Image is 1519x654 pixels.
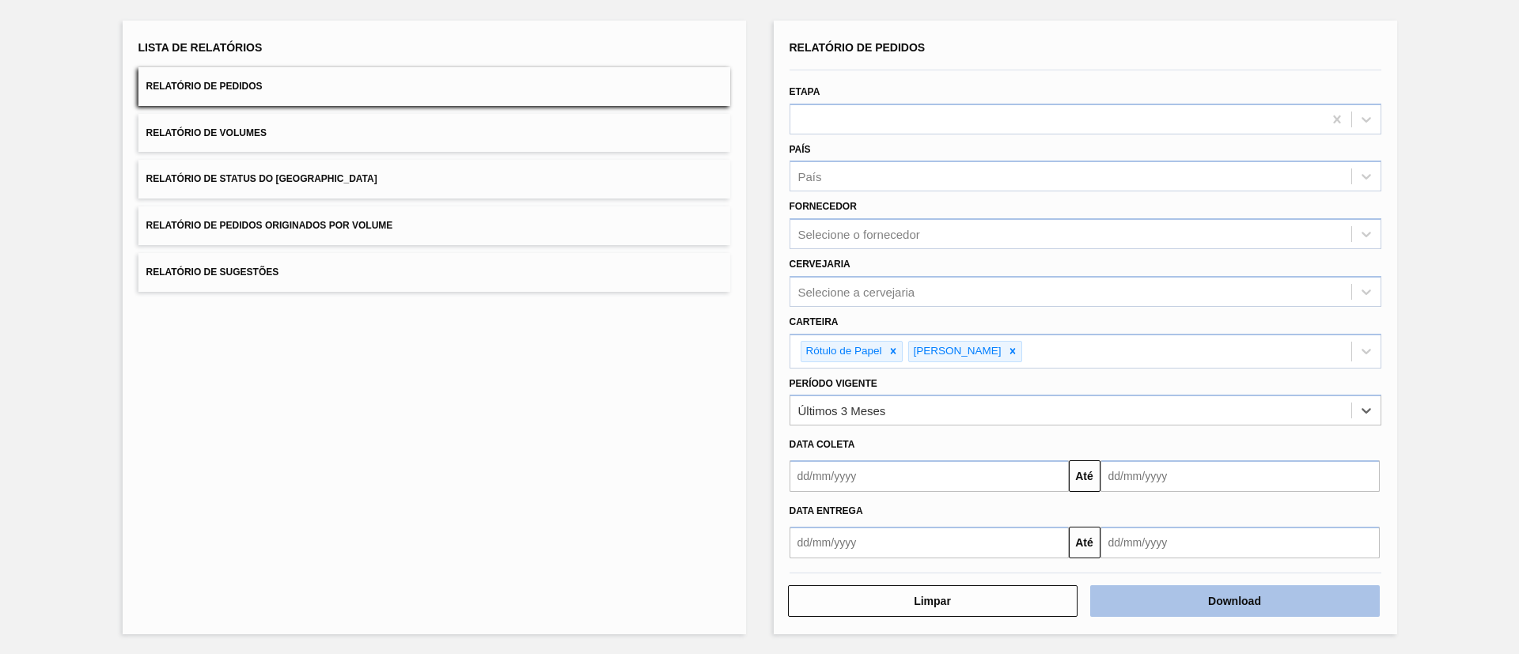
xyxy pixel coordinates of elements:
label: Carteira [790,316,839,327]
button: Relatório de Pedidos Originados por Volume [138,206,730,245]
button: Limpar [788,585,1078,617]
span: Relatório de Status do [GEOGRAPHIC_DATA] [146,173,377,184]
input: dd/mm/yyyy [1100,460,1380,492]
label: Cervejaria [790,259,850,270]
label: Período Vigente [790,378,877,389]
div: Selecione a cervejaria [798,285,915,298]
div: Selecione o fornecedor [798,228,920,241]
span: Relatório de Sugestões [146,267,279,278]
label: País [790,144,811,155]
span: Relatório de Pedidos [146,81,263,92]
div: Rótulo de Papel [801,342,885,361]
div: Últimos 3 Meses [798,404,886,418]
span: Data entrega [790,505,863,516]
label: Etapa [790,86,820,97]
button: Relatório de Volumes [138,114,730,153]
button: Relatório de Sugestões [138,253,730,292]
div: [PERSON_NAME] [909,342,1004,361]
span: Relatório de Volumes [146,127,267,138]
button: Até [1069,527,1100,558]
input: dd/mm/yyyy [790,527,1069,558]
input: dd/mm/yyyy [790,460,1069,492]
span: Data coleta [790,439,855,450]
span: Relatório de Pedidos Originados por Volume [146,220,393,231]
label: Fornecedor [790,201,857,212]
button: Download [1090,585,1380,617]
span: Relatório de Pedidos [790,41,926,54]
button: Até [1069,460,1100,492]
button: Relatório de Pedidos [138,67,730,106]
input: dd/mm/yyyy [1100,527,1380,558]
div: País [798,170,822,183]
button: Relatório de Status do [GEOGRAPHIC_DATA] [138,160,730,198]
span: Lista de Relatórios [138,41,263,54]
